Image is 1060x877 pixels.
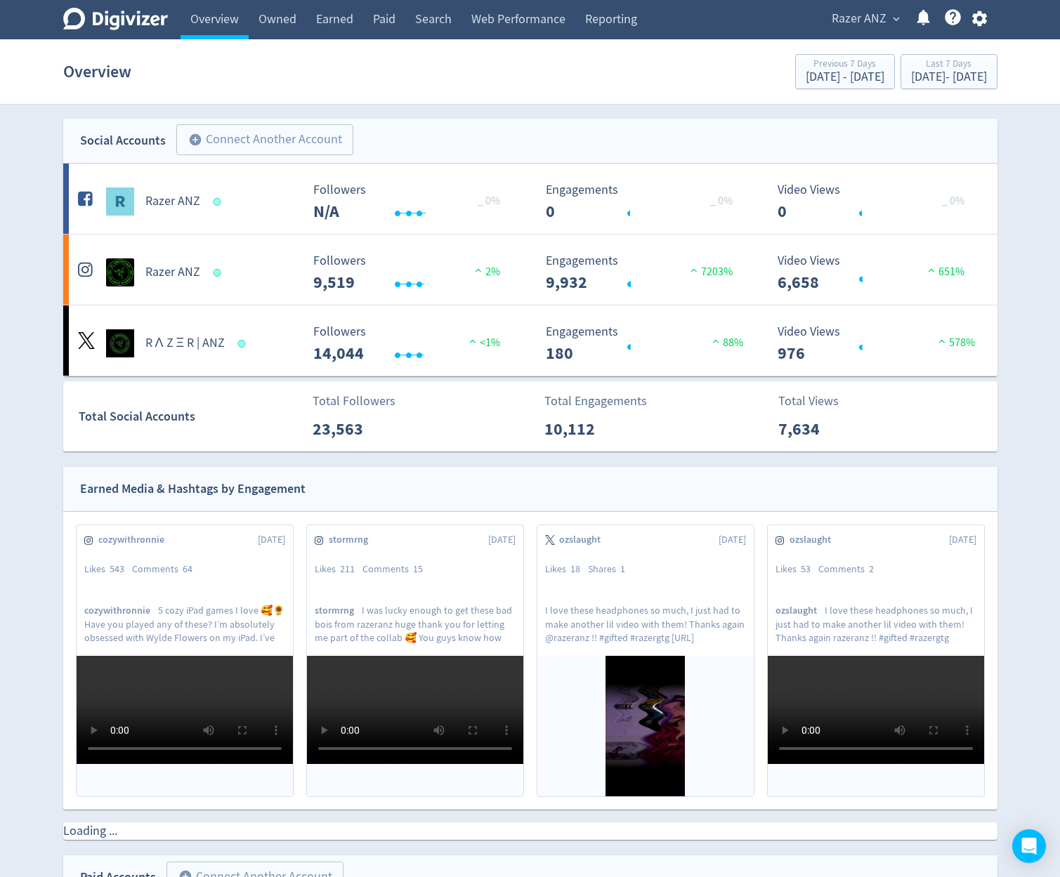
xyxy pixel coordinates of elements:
img: positive-performance.svg [709,336,723,346]
span: 578% [935,336,975,350]
p: I love these headphones so much, I just had to make another lil video with them! Thanks again raz... [776,604,976,643]
a: Connect Another Account [166,126,353,155]
p: Total Views [778,392,859,411]
img: Razer ANZ undefined [106,258,134,286]
a: ozslaught[DATE]Likes53Comments2ozslaughtI love these headphones so much, I just had to make anoth... [768,525,984,796]
a: stormrng[DATE]Likes211Comments15stormrngI was lucky enough to get these bad bois from razeranz hu... [307,525,523,796]
div: Likes [315,562,362,576]
span: 15 [413,562,423,575]
span: 18 [570,562,580,575]
p: Loading ... [63,822,997,840]
img: positive-performance.svg [935,336,949,346]
svg: Engagements 9,932 [539,254,750,291]
a: Razer ANZ undefinedRazer ANZ Followers --- _ 0% Followers N/A Engagements 0 Engagements 0 _ 0% Vi... [63,164,997,234]
span: cozywithronnie [98,533,172,547]
svg: Engagements 0 [539,183,750,220]
div: Comments [362,562,431,576]
svg: Video Views 6,658 [771,254,981,291]
div: Open Intercom Messenger [1012,829,1046,863]
h5: R Λ Z Ξ R | ANZ [145,335,225,352]
div: Total Social Accounts [79,407,303,427]
div: Last 7 Days [911,59,987,71]
div: Shares [588,562,633,576]
span: add_circle [188,133,202,147]
p: I love these headphones so much, I just had to make another lil video with them! Thanks again @ra... [545,604,746,643]
span: [DATE] [719,533,746,547]
h5: Razer ANZ [145,264,200,281]
img: positive-performance.svg [471,265,485,275]
span: Data last synced: 19 Aug 2025, 2:45pm (AEST) [213,269,225,277]
p: 10,112 [544,416,625,442]
span: [DATE] [488,533,516,547]
button: Razer ANZ [827,8,903,30]
div: Previous 7 Days [806,59,884,71]
span: 2 [869,562,874,575]
div: Comments [818,562,882,576]
span: <1% [466,336,500,350]
span: 211 [340,562,355,575]
span: 651% [924,265,964,279]
p: Total Followers [313,392,395,411]
svg: Video Views 976 [771,325,981,362]
svg: Followers --- [306,183,517,220]
p: I was lucky enough to get these bad bois from razeranz huge thank you for letting me part of the ... [315,604,516,643]
span: Data last synced: 19 Aug 2025, 3:01am (AEST) [213,198,225,206]
button: Previous 7 Days[DATE] - [DATE] [795,54,895,89]
img: positive-performance.svg [687,265,701,275]
img: Razer ANZ undefined [106,187,134,216]
img: positive-performance.svg [924,265,938,275]
span: Razer ANZ [832,8,886,30]
a: Razer ANZ undefinedRazer ANZ Followers --- Followers 9,519 2% Engagements 9,932 Engagements 9,932... [63,235,997,305]
svg: Followers --- [306,325,517,362]
span: stormrng [315,604,362,617]
span: 543 [110,562,124,575]
span: ozslaught [790,533,839,547]
div: Likes [545,562,588,576]
span: ozslaught [776,604,825,617]
a: R Λ Z Ξ R | ANZ undefinedR Λ Z Ξ R | ANZ Followers --- Followers 14,044 <1% Engagements 180 Engag... [63,305,997,376]
div: [DATE] - [DATE] [806,71,884,84]
h5: Razer ANZ [145,193,200,210]
img: R Λ Z Ξ R | ANZ undefined [106,329,134,357]
span: _ 0% [942,194,964,208]
div: Comments [132,562,200,576]
a: cozywithronnie[DATE]Likes543Comments64cozywithronnie5 cozy iPad games I love 🥰🌻 Have you played a... [77,525,293,796]
span: _ 0% [478,194,500,208]
svg: Followers --- [306,254,517,291]
div: Earned Media & Hashtags by Engagement [80,479,306,499]
span: 7203% [687,265,733,279]
span: stormrng [329,533,376,547]
span: 88% [709,336,743,350]
span: _ 0% [710,194,733,208]
span: Data last synced: 19 Aug 2025, 4:02pm (AEST) [238,340,250,348]
span: 53 [801,562,811,575]
div: Likes [776,562,818,576]
button: Connect Another Account [176,124,353,155]
span: 64 [183,562,192,575]
span: cozywithronnie [84,604,158,617]
span: 1 [620,562,625,575]
svg: Video Views 0 [771,183,981,220]
div: Social Accounts [80,131,166,151]
span: 2% [471,265,500,279]
div: [DATE] - [DATE] [911,71,987,84]
svg: Engagements 180 [539,325,750,362]
img: positive-performance.svg [466,336,480,346]
p: 7,634 [778,416,859,442]
div: Likes [84,562,132,576]
p: Total Engagements [544,392,647,411]
button: Last 7 Days[DATE]- [DATE] [901,54,997,89]
span: [DATE] [258,533,285,547]
h1: Overview [63,49,131,94]
span: [DATE] [949,533,976,547]
span: ozslaught [559,533,608,547]
span: expand_more [890,13,903,25]
p: 23,563 [313,416,393,442]
a: ozslaught[DATE]Likes18Shares1I love these headphones so much, I just had to make another lil vide... [537,525,754,796]
p: 5 cozy iPad games I love 🥰🌻 Have you played any of these? I’m absolutely obsessed with Wylde Flow... [84,604,285,643]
